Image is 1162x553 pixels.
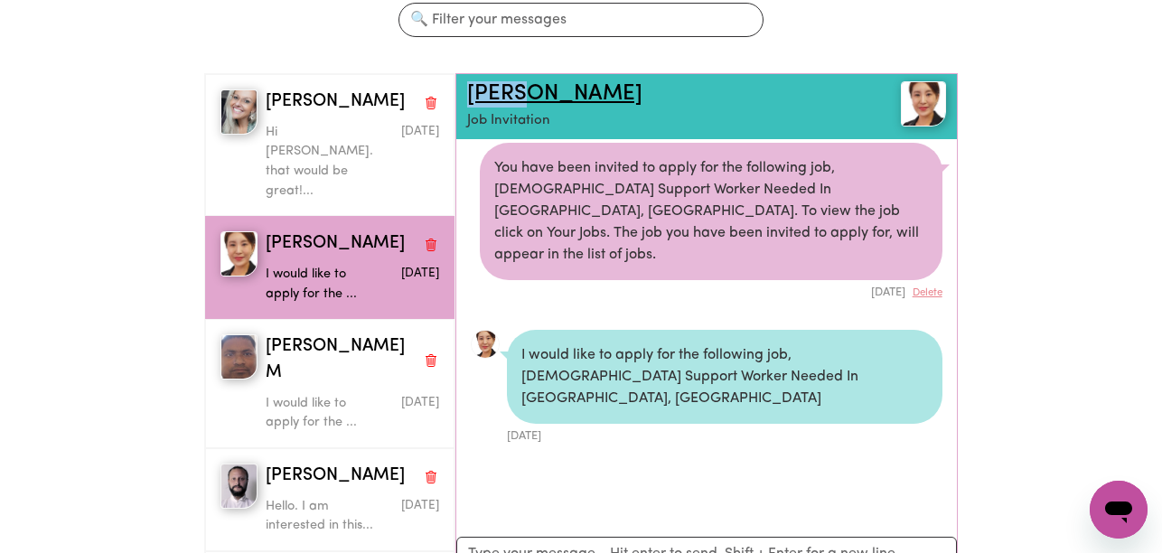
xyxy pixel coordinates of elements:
[401,267,439,279] span: Message sent on August 3, 2025
[401,397,439,408] span: Message sent on April 3, 2025
[913,286,942,301] button: Delete
[423,233,439,257] button: Delete conversation
[866,81,945,127] a: Jin K
[205,319,454,448] button: Mohammad Shipon M[PERSON_NAME] MDelete conversationI would like to apply for the ...Message sent ...
[480,280,942,301] div: [DATE]
[266,231,405,258] span: [PERSON_NAME]
[266,89,405,116] span: [PERSON_NAME]
[205,216,454,319] button: Jin K[PERSON_NAME]Delete conversationI would like to apply for the ...Message sent on August 3, 2025
[401,500,439,511] span: Message sent on July 1, 2024
[205,448,454,551] button: Michele V[PERSON_NAME]Delete conversationHello. I am interested in this...Message sent on July 1,...
[266,123,381,201] p: Hi [PERSON_NAME]. that would be great!...
[266,464,405,490] span: [PERSON_NAME]
[205,74,454,216] button: Julia B[PERSON_NAME]Delete conversationHi [PERSON_NAME]. that would be great!...Message sent on S...
[220,464,257,509] img: Michele V
[471,330,500,359] img: 0DE96B7AC9B74D0EF5183BF10F295561_avatar_blob
[266,265,381,304] p: I would like to apply for the ...
[507,424,942,445] div: [DATE]
[901,81,946,127] img: View Jin K's profile
[423,464,439,488] button: Delete conversation
[220,231,257,276] img: Jin K
[266,497,381,536] p: Hello. I am interested in this...
[507,330,942,424] div: I would like to apply for the following job, [DEMOGRAPHIC_DATA] Support Worker Needed In [GEOGRAP...
[467,111,866,132] p: Job Invitation
[480,143,942,280] div: You have been invited to apply for the following job, [DEMOGRAPHIC_DATA] Support Worker Needed In...
[398,3,764,37] input: 🔍 Filter your messages
[266,334,416,387] span: [PERSON_NAME] M
[1090,481,1148,539] iframe: Button to launch messaging window
[467,83,642,105] a: [PERSON_NAME]
[266,394,381,433] p: I would like to apply for the ...
[401,126,439,137] span: Message sent on September 1, 2025
[423,90,439,114] button: Delete conversation
[220,89,257,135] img: Julia B
[220,334,257,380] img: Mohammad Shipon M
[471,330,500,359] a: View Jin K's profile
[423,349,439,372] button: Delete conversation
